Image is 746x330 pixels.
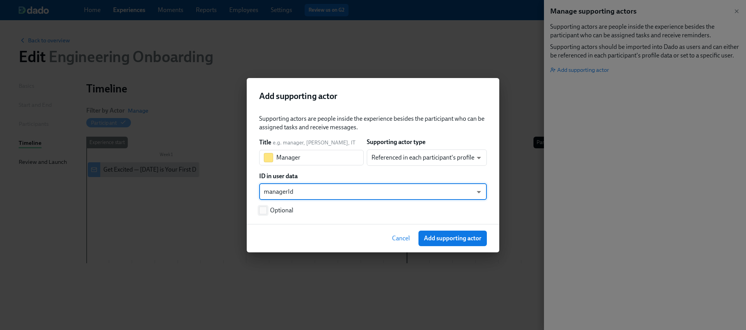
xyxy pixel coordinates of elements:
[259,115,487,132] div: Supporting actors are people inside the experience besides the participant who can be assigned ta...
[392,234,410,242] span: Cancel
[387,231,415,246] button: Cancel
[367,138,425,146] label: Supporting actor type
[276,150,364,165] input: Manager
[424,234,481,242] span: Add supporting actor
[259,184,487,200] div: managerId
[270,206,293,215] span: Optional
[367,149,487,166] div: Referenced in each participant's profile
[259,90,487,102] h2: Add supporting actor
[273,139,356,146] span: e.g. manager, [PERSON_NAME], IT
[259,138,271,147] label: Title
[418,231,487,246] button: Add supporting actor
[259,172,298,181] label: ID in user data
